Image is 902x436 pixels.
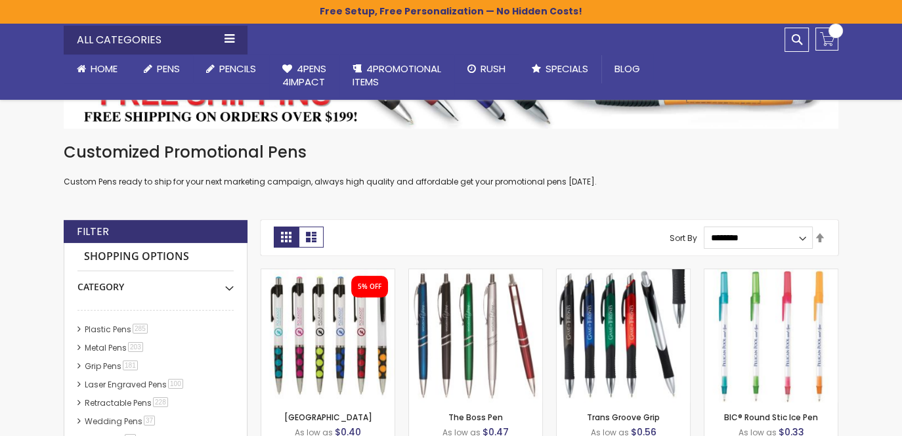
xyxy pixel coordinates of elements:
[481,62,505,76] span: Rush
[64,54,131,83] a: Home
[409,269,542,403] img: The Boss Pen
[261,269,395,280] a: New Orleans Pen
[454,54,519,83] a: Rush
[614,62,640,76] span: Blog
[409,269,542,280] a: The Boss Pen
[519,54,601,83] a: Specials
[81,379,188,390] a: Laser Engraved Pens100
[64,26,247,54] div: All Categories
[81,360,142,372] a: Grip Pens181
[339,54,454,97] a: 4PROMOTIONALITEMS
[91,62,118,76] span: Home
[704,269,838,403] img: BIC® Round Stic Ice Pen
[724,412,818,423] a: BIC® Round Stic Ice Pen
[131,54,193,83] a: Pens
[133,324,148,334] span: 285
[81,416,160,427] a: Wedding Pens37
[219,62,256,76] span: Pencils
[269,54,339,97] a: 4Pens4impact
[64,142,838,187] div: Custom Pens ready to ship for your next marketing campaign, always high quality and affordable ge...
[81,324,152,335] a: Plastic Pens285
[358,282,381,292] div: 5% OFF
[64,142,838,163] h1: Customized Promotional Pens
[144,416,155,425] span: 37
[77,243,234,271] strong: Shopping Options
[193,54,269,83] a: Pencils
[128,342,143,352] span: 203
[81,342,148,353] a: Metal Pens203
[557,269,690,403] img: Trans Groove Grip
[168,379,183,389] span: 100
[546,62,588,76] span: Specials
[274,227,299,248] strong: Grid
[284,412,372,423] a: [GEOGRAPHIC_DATA]
[77,225,109,239] strong: Filter
[153,397,168,407] span: 228
[81,397,173,408] a: Retractable Pens228
[353,62,441,89] span: 4PROMOTIONAL ITEMS
[282,62,326,89] span: 4Pens 4impact
[557,269,690,280] a: Trans Groove Grip
[77,271,234,294] div: Category
[123,360,138,370] span: 181
[587,412,660,423] a: Trans Groove Grip
[157,62,180,76] span: Pens
[448,412,503,423] a: The Boss Pen
[704,269,838,280] a: BIC® Round Stic Ice Pen
[601,54,653,83] a: Blog
[670,232,697,243] label: Sort By
[261,269,395,403] img: New Orleans Pen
